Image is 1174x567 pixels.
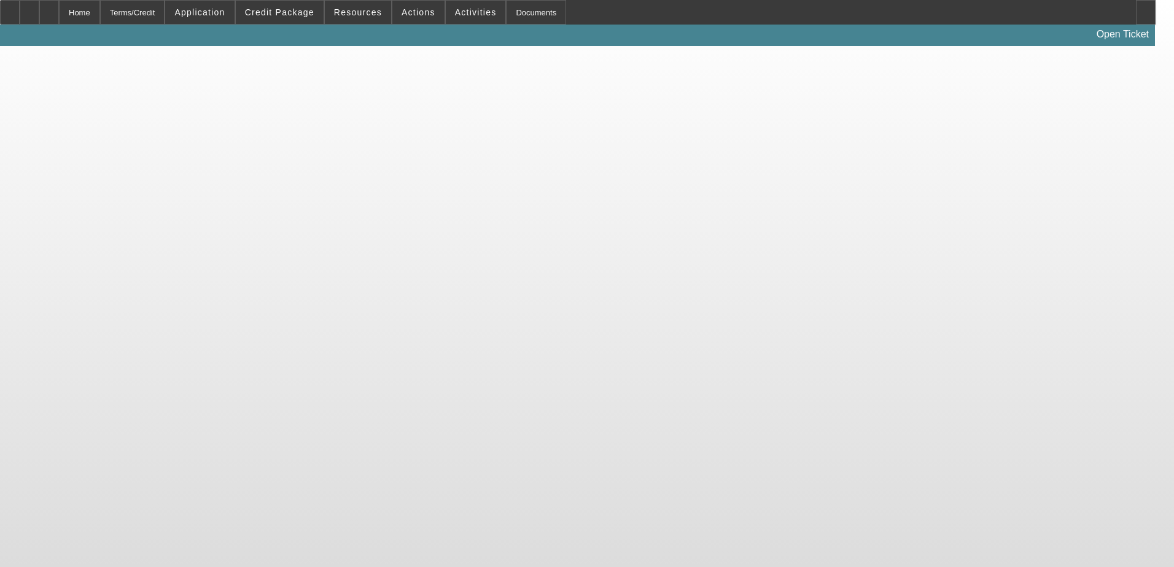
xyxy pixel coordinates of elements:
span: Activities [455,7,497,17]
button: Resources [325,1,391,24]
span: Application [174,7,225,17]
span: Resources [334,7,382,17]
span: Credit Package [245,7,314,17]
button: Application [165,1,234,24]
button: Credit Package [236,1,324,24]
button: Activities [446,1,506,24]
span: Actions [402,7,435,17]
a: Open Ticket [1092,24,1154,45]
button: Actions [392,1,445,24]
